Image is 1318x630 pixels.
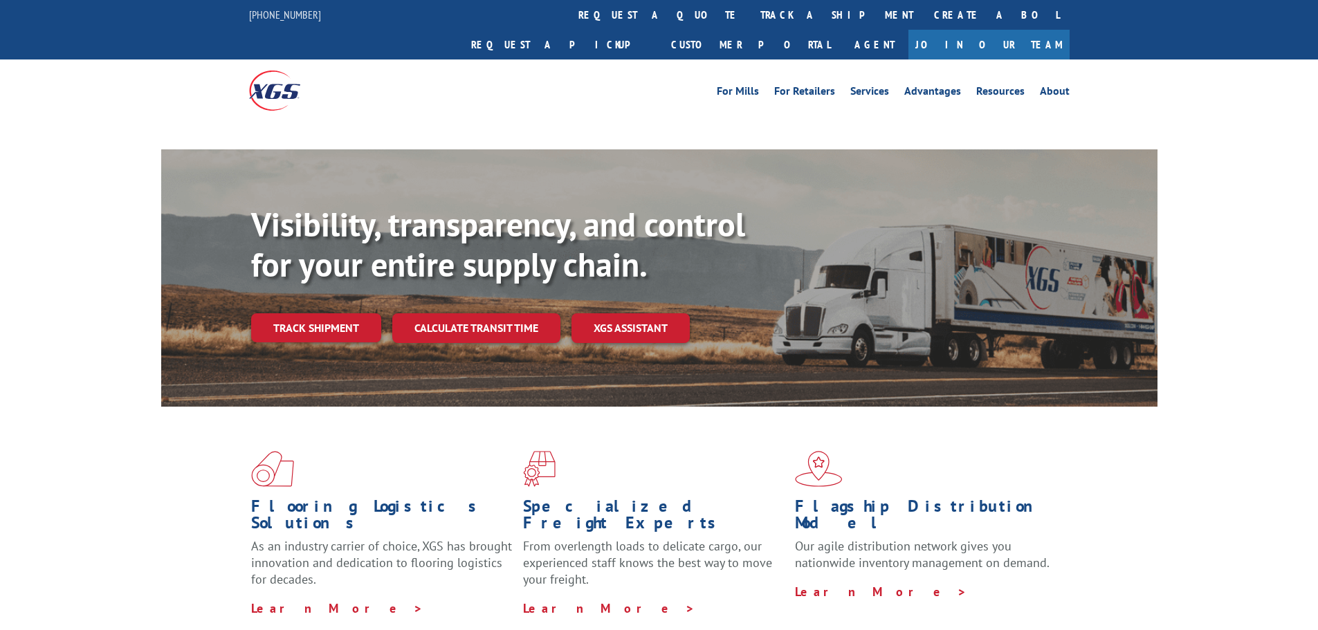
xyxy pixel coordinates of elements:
[523,600,695,616] a: Learn More >
[976,86,1025,101] a: Resources
[841,30,908,59] a: Agent
[392,313,560,343] a: Calculate transit time
[1040,86,1070,101] a: About
[717,86,759,101] a: For Mills
[571,313,690,343] a: XGS ASSISTANT
[795,498,1056,538] h1: Flagship Distribution Model
[251,498,513,538] h1: Flooring Logistics Solutions
[523,451,556,487] img: xgs-icon-focused-on-flooring-red
[251,203,745,286] b: Visibility, transparency, and control for your entire supply chain.
[461,30,661,59] a: Request a pickup
[795,584,967,600] a: Learn More >
[795,538,1050,571] span: Our agile distribution network gives you nationwide inventory management on demand.
[523,498,785,538] h1: Specialized Freight Experts
[251,451,294,487] img: xgs-icon-total-supply-chain-intelligence-red
[251,600,423,616] a: Learn More >
[904,86,961,101] a: Advantages
[251,313,381,342] a: Track shipment
[661,30,841,59] a: Customer Portal
[774,86,835,101] a: For Retailers
[850,86,889,101] a: Services
[908,30,1070,59] a: Join Our Team
[249,8,321,21] a: [PHONE_NUMBER]
[251,538,512,587] span: As an industry carrier of choice, XGS has brought innovation and dedication to flooring logistics...
[795,451,843,487] img: xgs-icon-flagship-distribution-model-red
[523,538,785,600] p: From overlength loads to delicate cargo, our experienced staff knows the best way to move your fr...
